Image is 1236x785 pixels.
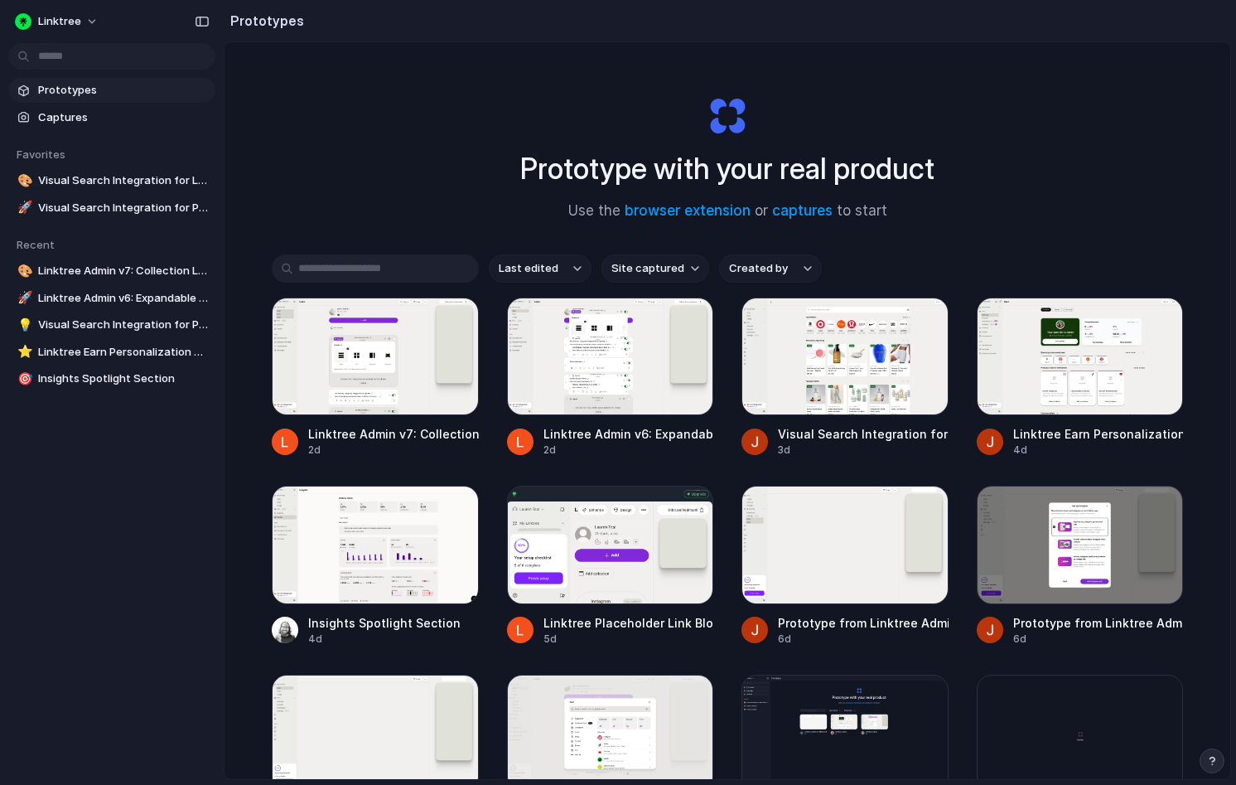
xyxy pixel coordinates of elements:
span: Linktree [38,13,81,30]
span: Linktree Admin v7: Collection Layout Update [38,263,209,279]
a: Prototype from Linktree Admin v3Prototype from Linktree Admin v36d [977,486,1184,646]
div: 🎨 [17,172,29,191]
a: Linktree Placeholder Link BlocksLinktree Placeholder Link Blocks5d [507,486,714,646]
a: 🚀Linktree Admin v6: Expandable Collection Layout [8,286,215,311]
div: 4d [308,632,461,647]
span: Last edited [499,260,558,277]
button: Site captured [601,254,709,283]
button: 🎨 [15,172,31,189]
div: 🚀 [17,198,29,217]
div: Visual Search Integration for Product Addition [778,425,949,443]
div: Insights Spotlight Section [308,614,461,632]
div: Linktree Admin v7: Collection Layout Update [308,425,479,443]
a: Linktree Earn Personalization Prototype v2Linktree Earn Personalization Prototype v24d [977,298,1184,458]
div: 🎨 [17,262,29,281]
button: Last edited [489,254,591,283]
a: 🎯Insights Spotlight Section [8,366,215,391]
a: ⭐Linktree Earn Personalization Prototype v2 [8,340,215,365]
a: Prototypes [8,78,215,103]
div: 🚀 [17,288,29,308]
span: Captures [38,109,209,126]
button: 💡 [15,317,31,333]
div: Linktree Admin v6: Expandable Collection Layout [543,425,714,443]
div: Linktree Earn Personalization Prototype v2 [1013,425,1184,443]
a: captures [772,202,833,219]
button: 🚀 [15,200,31,216]
button: 🎯 [15,371,31,387]
span: Visual Search Integration for Product Addition [38,200,209,216]
a: 💡Visual Search Integration for Product Addition [8,313,215,337]
div: 5d [543,632,714,647]
a: browser extension [625,202,751,219]
div: Prototype from Linktree Admin v3 [1013,614,1184,632]
a: Prototype from Linktree Admin v4Prototype from Linktree Admin v46d [741,486,949,646]
button: Created by [719,254,822,283]
div: 2d [543,443,714,458]
a: Insights Spotlight SectionInsights Spotlight Section4d [272,486,479,646]
span: Use the or to start [568,201,887,222]
span: Visual Search Integration for Linktree v1 [38,172,209,189]
div: 6d [1013,632,1184,647]
span: Insights Spotlight Section [38,371,209,387]
a: 🎨Linktree Admin v7: Collection Layout Update [8,259,215,283]
button: Linktree [8,8,107,35]
div: ⭐ [17,342,29,361]
a: Captures [8,105,215,130]
a: 🚀Visual Search Integration for Product Addition [8,196,215,220]
div: 2d [308,443,479,458]
button: ⭐ [15,344,31,361]
h2: Prototypes [224,11,304,31]
span: Linktree Earn Personalization Prototype v2 [38,344,209,361]
button: 🎨 [15,263,31,279]
span: Favorites [17,148,65,161]
span: Recent [17,238,55,251]
div: 💡 [17,316,29,335]
span: Prototypes [38,82,209,99]
div: Linktree Placeholder Link Blocks [543,614,714,632]
a: Linktree Admin v7: Collection Layout UpdateLinktree Admin v7: Collection Layout Update2d [272,298,479,458]
span: Site captured [611,260,684,277]
div: 6d [778,632,949,647]
div: 🎯 [17,370,29,389]
a: 🎨Visual Search Integration for Linktree v1 [8,168,215,193]
a: Linktree Admin v6: Expandable Collection LayoutLinktree Admin v6: Expandable Collection Layout2d [507,298,714,458]
a: Visual Search Integration for Product AdditionVisual Search Integration for Product Addition3d [741,298,949,458]
span: Created by [729,260,788,277]
h1: Prototype with your real product [520,147,934,191]
span: Linktree Admin v6: Expandable Collection Layout [38,290,209,307]
div: 4d [1013,443,1184,458]
span: Visual Search Integration for Product Addition [38,317,209,333]
button: 🚀 [15,290,31,307]
div: Prototype from Linktree Admin v4 [778,614,949,632]
div: 3d [778,443,949,458]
